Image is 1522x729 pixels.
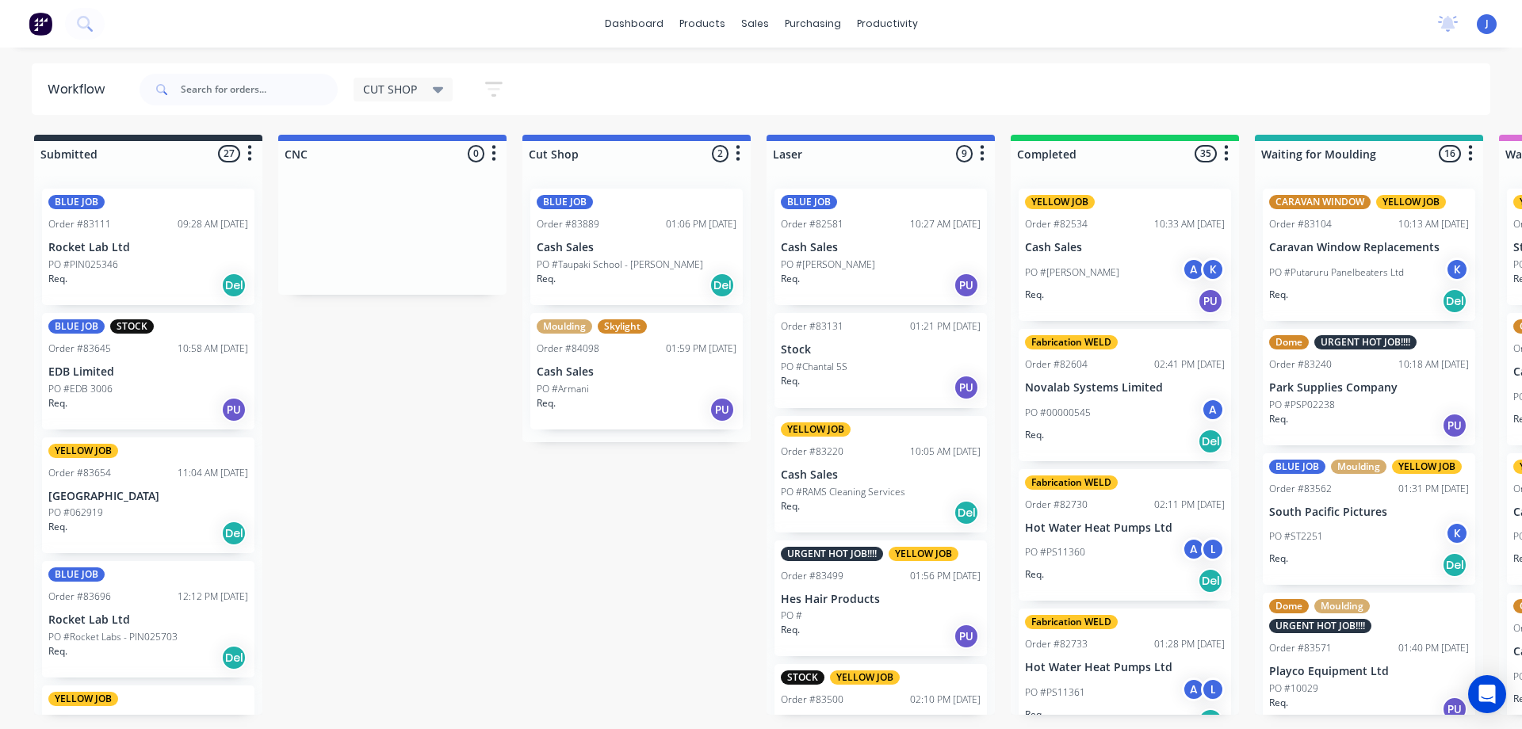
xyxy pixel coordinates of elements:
[954,624,979,649] div: PU
[1201,258,1225,281] div: K
[181,74,338,105] input: Search for orders...
[1269,265,1404,280] p: PO #Putaruru Panelbeaters Ltd
[781,609,802,623] p: PO #
[537,217,599,231] div: Order #83889
[1398,357,1469,372] div: 10:18 AM [DATE]
[48,692,118,706] div: YELLOW JOB
[954,273,979,298] div: PU
[774,540,987,657] div: URGENT HOT JOB!!!!YELLOW JOBOrder #8349901:56 PM [DATE]Hes Hair ProductsPO #Req.PU
[1025,637,1088,651] div: Order #82733
[1269,412,1288,426] p: Req.
[48,444,118,458] div: YELLOW JOB
[178,714,248,728] div: 02:44 PM [DATE]
[537,382,589,396] p: PO #Armani
[1314,335,1417,349] div: URGENT HOT JOB!!!!
[1025,288,1044,302] p: Req.
[1025,498,1088,512] div: Order #82730
[666,217,736,231] div: 01:06 PM [DATE]
[781,360,847,374] p: PO #Chantal 5S
[1198,288,1223,314] div: PU
[48,80,113,99] div: Workflow
[1442,552,1467,578] div: Del
[1025,241,1225,254] p: Cash Sales
[48,567,105,582] div: BLUE JOB
[781,241,981,254] p: Cash Sales
[530,313,743,429] div: MouldingSkylightOrder #8409801:59 PM [DATE]Cash SalesPO #ArmaniReq.PU
[48,365,248,379] p: EDB Limited
[48,342,111,356] div: Order #83645
[1201,537,1225,561] div: L
[1025,545,1085,559] p: PO #PS11360
[1263,329,1475,445] div: DomeURGENT HOT JOB!!!!Order #8324010:18 AM [DATE]Park Supplies CompanyPO #PSP02238Req.PU
[221,273,247,298] div: Del
[781,468,981,482] p: Cash Sales
[1269,288,1288,302] p: Req.
[1154,217,1225,231] div: 10:33 AM [DATE]
[1154,357,1225,372] div: 02:41 PM [DATE]
[48,644,67,658] p: Req.
[48,258,118,272] p: PO #PIN025346
[537,195,593,209] div: BLUE JOB
[537,241,736,254] p: Cash Sales
[1398,641,1469,655] div: 01:40 PM [DATE]
[1263,593,1475,729] div: DomeMouldingURGENT HOT JOB!!!!Order #8357101:40 PM [DATE]Playco Equipment LtdPO #10029Req.PU
[781,217,843,231] div: Order #82581
[781,258,875,272] p: PO #[PERSON_NAME]
[48,319,105,334] div: BLUE JOB
[1269,398,1335,412] p: PO #PSP02238
[1019,329,1231,461] div: Fabrication WELDOrder #8260402:41 PM [DATE]Novalab Systems LimitedPO #00000545AReq.Del
[781,547,883,561] div: URGENT HOT JOB!!!!
[1269,217,1332,231] div: Order #83104
[537,365,736,379] p: Cash Sales
[178,217,248,231] div: 09:28 AM [DATE]
[889,547,958,561] div: YELLOW JOB
[1025,381,1225,395] p: Novalab Systems Limited
[221,397,247,422] div: PU
[1025,567,1044,582] p: Req.
[221,645,247,670] div: Del
[1025,475,1118,490] div: Fabrication WELD
[1269,599,1309,613] div: Dome
[1442,413,1467,438] div: PU
[954,500,979,525] div: Del
[910,569,981,583] div: 01:56 PM [DATE]
[1154,498,1225,512] div: 02:11 PM [DATE]
[777,12,849,36] div: purchasing
[48,613,248,627] p: Rocket Lab Ltd
[110,319,154,334] div: STOCK
[733,12,777,36] div: sales
[1269,482,1332,496] div: Order #83562
[1269,195,1371,209] div: CARAVAN WINDOW
[48,396,67,410] p: Req.
[221,521,247,546] div: Del
[1025,265,1119,280] p: PO #[PERSON_NAME]
[1269,619,1371,633] div: URGENT HOT JOB!!!!
[1025,195,1095,209] div: YELLOW JOB
[781,422,851,437] div: YELLOW JOB
[709,273,735,298] div: Del
[1269,241,1469,254] p: Caravan Window Replacements
[781,445,843,459] div: Order #83220
[781,623,800,637] p: Req.
[774,313,987,408] div: Order #8313101:21 PM [DATE]StockPO #Chantal 5SReq.PU
[48,217,111,231] div: Order #83111
[48,382,113,396] p: PO #EDB 3006
[666,342,736,356] div: 01:59 PM [DATE]
[1025,521,1225,535] p: Hot Water Heat Pumps Ltd
[1263,453,1475,586] div: BLUE JOBMouldingYELLOW JOBOrder #8356201:31 PM [DATE]South Pacific PicturesPO #ST2251KReq.Del
[954,375,979,400] div: PU
[1019,189,1231,321] div: YELLOW JOBOrder #8253410:33 AM [DATE]Cash SalesPO #[PERSON_NAME]AKReq.PU
[1445,258,1469,281] div: K
[781,499,800,513] p: Req.
[1442,697,1467,722] div: PU
[537,342,599,356] div: Order #84098
[1269,641,1332,655] div: Order #83571
[1025,406,1091,420] p: PO #00000545
[1331,460,1386,474] div: Moulding
[1182,677,1206,701] div: A
[1486,17,1489,31] span: J
[781,670,824,685] div: STOCK
[1376,195,1446,209] div: YELLOW JOB
[781,693,843,707] div: Order #83500
[1019,469,1231,601] div: Fabrication WELDOrder #8273002:11 PM [DATE]Hot Water Heat Pumps LtdPO #PS11360ALReq.Del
